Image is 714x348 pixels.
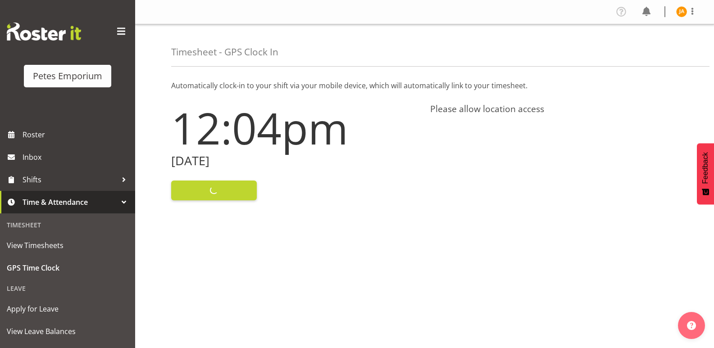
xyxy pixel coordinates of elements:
[676,6,687,17] img: jeseryl-armstrong10788.jpg
[2,216,133,234] div: Timesheet
[171,80,678,91] p: Automatically clock-in to your shift via your mobile device, which will automatically link to you...
[171,47,278,57] h4: Timesheet - GPS Clock In
[171,154,419,168] h2: [DATE]
[7,23,81,41] img: Rosterit website logo
[2,298,133,320] a: Apply for Leave
[23,173,117,186] span: Shifts
[2,320,133,343] a: View Leave Balances
[7,239,128,252] span: View Timesheets
[7,261,128,275] span: GPS Time Clock
[2,279,133,298] div: Leave
[33,69,102,83] div: Petes Emporium
[701,152,709,184] span: Feedback
[23,195,117,209] span: Time & Attendance
[7,325,128,338] span: View Leave Balances
[7,302,128,316] span: Apply for Leave
[23,150,131,164] span: Inbox
[687,321,696,330] img: help-xxl-2.png
[697,143,714,204] button: Feedback - Show survey
[2,257,133,279] a: GPS Time Clock
[430,104,678,114] h4: Please allow location access
[2,234,133,257] a: View Timesheets
[171,104,419,152] h1: 12:04pm
[23,128,131,141] span: Roster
